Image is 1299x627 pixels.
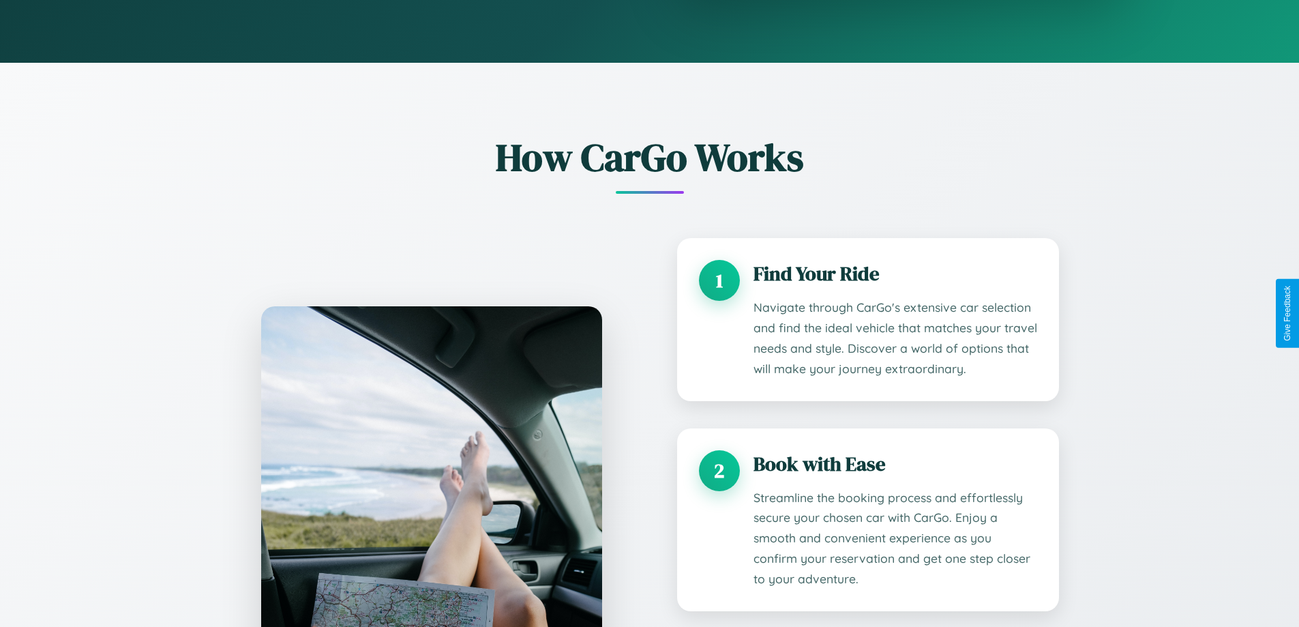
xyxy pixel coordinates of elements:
[753,488,1037,590] p: Streamline the booking process and effortlessly secure your chosen car with CarGo. Enjoy a smooth...
[699,450,740,491] div: 2
[753,297,1037,379] p: Navigate through CarGo's extensive car selection and find the ideal vehicle that matches your tra...
[241,131,1059,184] h2: How CarGo Works
[753,260,1037,287] h3: Find Your Ride
[1283,286,1292,341] div: Give Feedback
[753,450,1037,478] h3: Book with Ease
[699,260,740,301] div: 1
